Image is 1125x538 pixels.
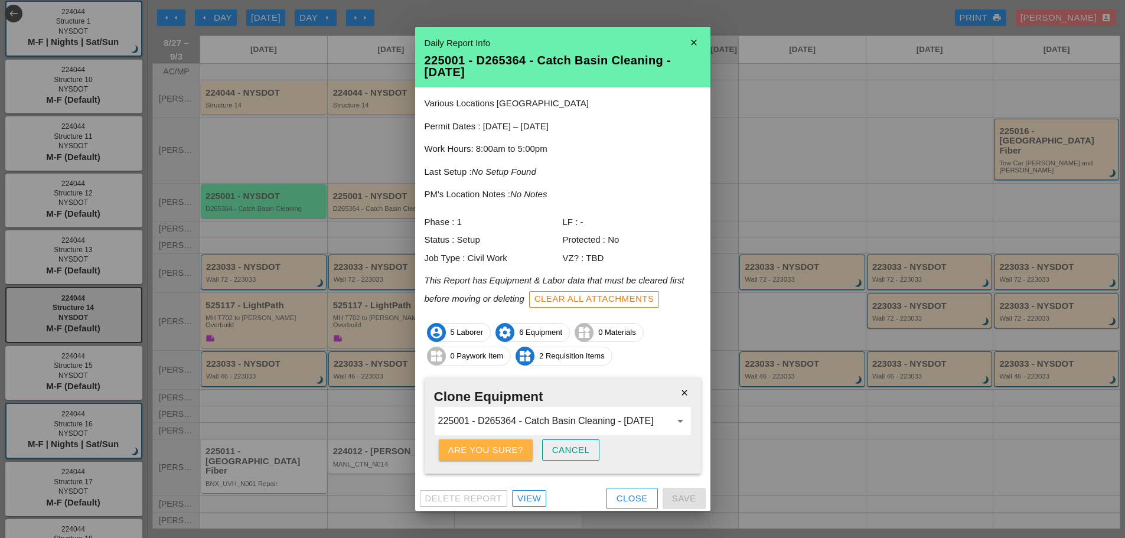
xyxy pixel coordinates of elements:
[496,323,569,342] span: 6 Equipment
[606,488,658,509] button: Close
[428,323,491,342] span: 5 Laborer
[517,492,541,506] div: View
[425,54,701,78] div: 225001 - D265364 - Catch Basin Cleaning - [DATE]
[563,233,701,247] div: Protected : No
[427,347,446,366] i: widgets
[434,387,692,407] h2: Clone Equipment
[425,97,701,110] p: Various Locations [GEOGRAPHIC_DATA]
[425,252,563,265] div: Job Type : Civil Work
[552,444,590,457] div: Cancel
[448,444,523,457] div: Are you sure?
[495,323,514,342] i: settings
[563,252,701,265] div: VZ? : TBD
[673,381,696,405] i: close
[425,142,701,156] p: Work Hours: 8:00am to 5:00pm
[425,216,563,229] div: Phase : 1
[563,216,701,229] div: LF : -
[439,439,533,461] button: Are you sure?
[534,292,654,306] div: Clear All Attachments
[425,275,684,303] i: This Report has Equipment & Labor data that must be cleared first before moving or deleting
[512,490,546,507] a: View
[516,347,612,366] span: 2 Requisition Items
[516,347,534,366] i: widgets
[617,492,648,506] div: Close
[438,412,671,431] input: Pick Destination Report
[425,188,701,201] p: PM's Location Notes :
[575,323,594,342] i: widgets
[542,439,600,461] button: Cancel
[575,323,643,342] span: 0 Materials
[673,414,687,428] i: arrow_drop_down
[428,347,511,366] span: 0 Paywork Item
[425,37,701,50] div: Daily Report Info
[472,167,536,177] i: No Setup Found
[682,31,706,54] i: close
[510,189,547,199] i: No Notes
[427,323,446,342] i: account_circle
[425,165,701,179] p: Last Setup :
[529,291,660,308] button: Clear All Attachments
[425,120,701,133] p: Permit Dates : [DATE] – [DATE]
[425,233,563,247] div: Status : Setup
